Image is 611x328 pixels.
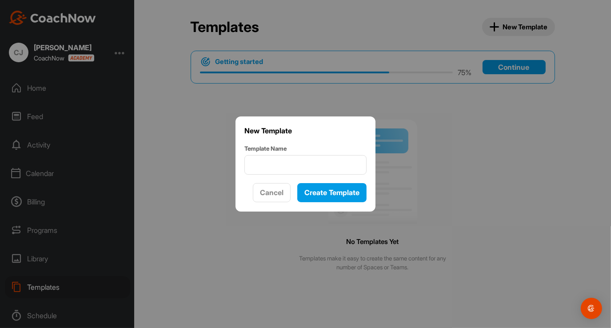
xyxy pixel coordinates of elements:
div: Open Intercom Messenger [581,298,602,319]
span: Cancel [260,188,284,197]
span: Create Template [304,188,359,197]
button: Cancel [253,183,291,202]
p: New Template [244,125,367,136]
label: Template Name [244,144,367,153]
button: Create Template [297,183,367,202]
